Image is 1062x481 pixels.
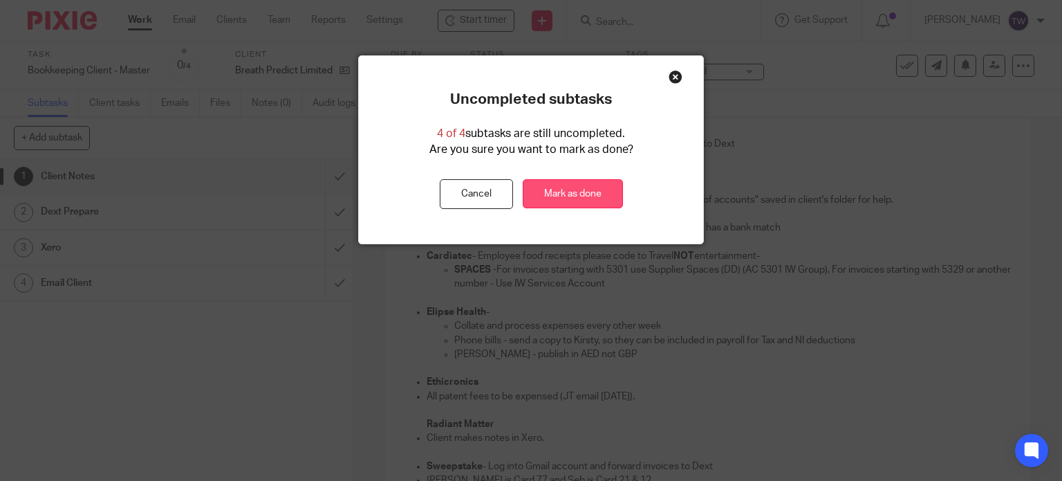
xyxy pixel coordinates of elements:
a: Mark as done [523,179,623,209]
p: Are you sure you want to mark as done? [429,142,633,158]
button: Cancel [440,179,513,209]
span: 4 of 4 [437,128,465,139]
div: Close this dialog window [669,70,682,84]
p: Uncompleted subtasks [450,91,612,109]
p: subtasks are still uncompleted. [437,126,625,142]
